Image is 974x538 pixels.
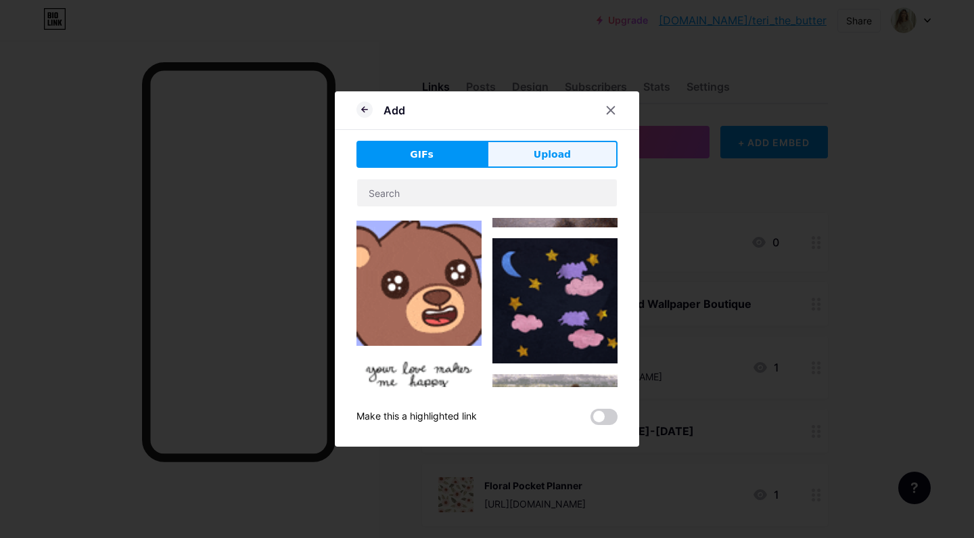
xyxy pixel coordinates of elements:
[410,148,434,162] span: GIFs
[356,141,487,168] button: GIFs
[534,148,571,162] span: Upload
[492,238,618,363] img: Gihpy
[384,102,405,118] div: Add
[356,221,482,346] img: Gihpy
[492,374,618,472] img: Gihpy
[487,141,618,168] button: Upload
[356,409,477,425] div: Make this a highlighted link
[356,357,482,482] img: Gihpy
[357,179,617,206] input: Search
